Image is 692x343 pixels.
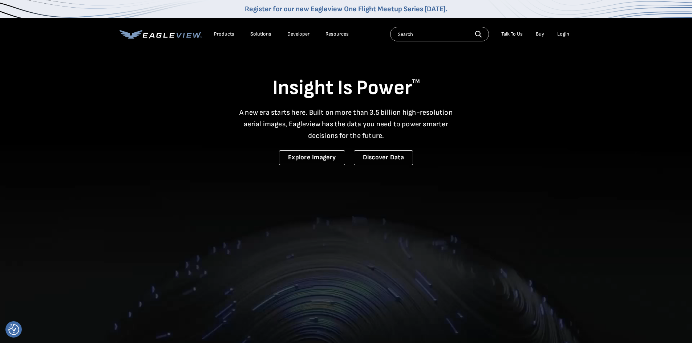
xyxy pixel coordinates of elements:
[354,150,413,165] a: Discover Data
[412,78,420,85] sup: TM
[245,5,448,13] a: Register for our new Eagleview One Flight Meetup Series [DATE].
[279,150,345,165] a: Explore Imagery
[120,75,573,101] h1: Insight Is Power
[557,31,569,37] div: Login
[390,27,489,41] input: Search
[235,107,457,142] p: A new era starts here. Built on more than 3.5 billion high-resolution aerial images, Eagleview ha...
[501,31,523,37] div: Talk To Us
[250,31,271,37] div: Solutions
[325,31,349,37] div: Resources
[536,31,544,37] a: Buy
[287,31,309,37] a: Developer
[214,31,234,37] div: Products
[8,324,19,335] button: Consent Preferences
[8,324,19,335] img: Revisit consent button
